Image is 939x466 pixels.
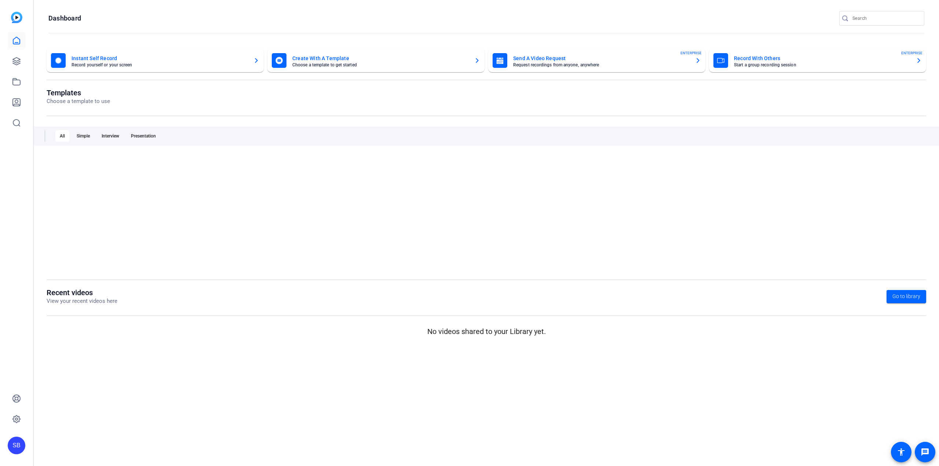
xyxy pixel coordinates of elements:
div: Interview [97,130,124,142]
mat-card-subtitle: Choose a template to get started [292,63,468,67]
h1: Recent videos [47,288,117,297]
h1: Templates [47,88,110,97]
mat-card-title: Instant Self Record [72,54,248,63]
div: All [55,130,69,142]
mat-card-title: Create With A Template [292,54,468,63]
mat-icon: message [921,448,929,456]
button: Record With OthersStart a group recording sessionENTERPRISE [709,49,926,72]
span: ENTERPRISE [680,50,702,56]
mat-icon: accessibility [897,448,906,456]
p: Choose a template to use [47,97,110,106]
button: Instant Self RecordRecord yourself or your screen [47,49,264,72]
a: Go to library [887,290,926,303]
span: Go to library [892,293,920,300]
mat-card-title: Send A Video Request [513,54,689,63]
p: No videos shared to your Library yet. [47,326,926,337]
h1: Dashboard [48,14,81,23]
button: Create With A TemplateChoose a template to get started [267,49,485,72]
input: Search [852,14,918,23]
div: Presentation [127,130,160,142]
mat-card-subtitle: Request recordings from anyone, anywhere [513,63,689,67]
button: Send A Video RequestRequest recordings from anyone, anywhereENTERPRISE [488,49,705,72]
img: blue-gradient.svg [11,12,22,23]
span: ENTERPRISE [901,50,922,56]
mat-card-subtitle: Start a group recording session [734,63,910,67]
div: Simple [72,130,94,142]
mat-card-title: Record With Others [734,54,910,63]
div: SB [8,437,25,454]
p: View your recent videos here [47,297,117,305]
mat-card-subtitle: Record yourself or your screen [72,63,248,67]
